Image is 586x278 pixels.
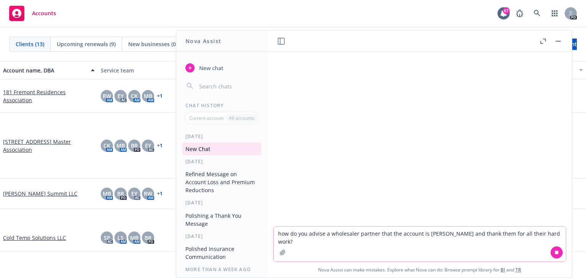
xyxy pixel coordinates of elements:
[182,61,261,75] button: New chat
[118,92,124,100] span: EY
[144,190,152,198] span: RW
[503,7,510,14] div: 67
[128,40,177,48] span: New businesses (0)
[3,190,77,198] a: [PERSON_NAME] Summit LLC
[98,61,195,79] button: Service team
[116,141,125,149] span: MB
[3,138,95,154] a: [STREET_ADDRESS] Master Association
[131,141,138,149] span: BR
[229,115,254,121] p: All accounts
[515,267,521,273] a: TR
[176,158,267,165] div: [DATE]
[176,266,267,273] div: More than a week ago
[176,233,267,239] div: [DATE]
[16,40,44,48] span: Clients (13)
[103,190,111,198] span: MB
[130,234,138,242] span: MB
[182,168,261,196] button: Refined Message on Account Loss and Premium Reductions
[3,234,66,242] a: Cold Temp Solutions LLC
[176,102,267,109] div: Chat History
[182,243,261,263] button: Polished Insurance Communication
[101,66,192,74] div: Service team
[176,199,267,206] div: [DATE]
[501,267,505,273] a: BI
[6,3,59,24] a: Accounts
[270,262,569,278] span: Nova Assist can make mistakes. Explore what Nova can do: Browse prompt library for and
[145,141,151,149] span: EY
[3,88,95,104] a: 181 Fremont Residences Association
[3,66,86,74] div: Account name, DBA
[131,190,137,198] span: EY
[176,133,267,140] div: [DATE]
[104,234,110,242] span: SP
[157,143,163,148] a: + 1
[145,234,151,242] span: BR
[117,190,124,198] span: BR
[182,143,261,155] button: New Chat
[157,94,163,98] a: + 1
[144,92,152,100] span: MB
[530,6,545,21] a: Search
[103,141,110,149] span: CK
[198,81,258,92] input: Search chats
[547,6,562,21] a: Switch app
[185,37,221,45] h1: Nova Assist
[198,64,224,72] span: New chat
[103,92,111,100] span: RW
[57,40,116,48] span: Upcoming renewals (9)
[512,6,527,21] a: Report a Bug
[189,115,224,121] p: Current account
[118,234,124,242] span: LS
[182,209,261,230] button: Polishing a Thank You Message
[131,92,138,100] span: CK
[157,191,163,196] a: + 1
[32,10,56,16] span: Accounts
